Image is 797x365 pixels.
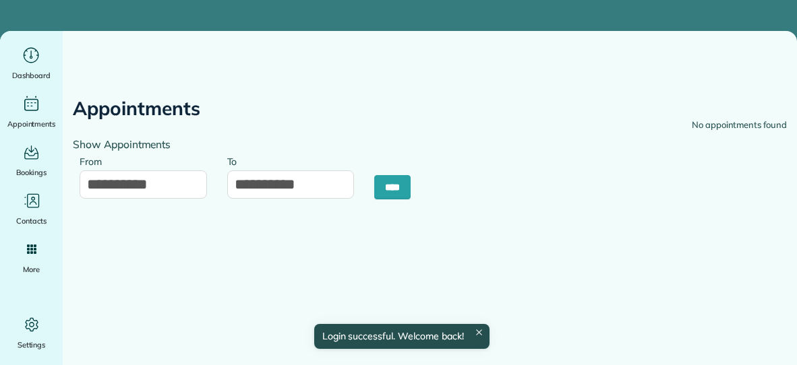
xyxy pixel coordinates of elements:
label: To [227,148,244,173]
a: Appointments [5,93,57,131]
span: Bookings [16,166,47,179]
a: Contacts [5,190,57,228]
span: Settings [18,338,46,352]
span: Dashboard [12,69,51,82]
a: Dashboard [5,44,57,82]
h2: Appointments [73,98,200,119]
span: Appointments [7,117,56,131]
label: From [80,148,109,173]
span: Contacts [16,214,47,228]
a: Settings [5,314,57,352]
h4: Show Appointments [73,139,420,150]
span: More [23,263,40,276]
a: Bookings [5,141,57,179]
div: No appointments found [692,119,787,132]
div: Login successful. Welcome back! [314,324,489,349]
